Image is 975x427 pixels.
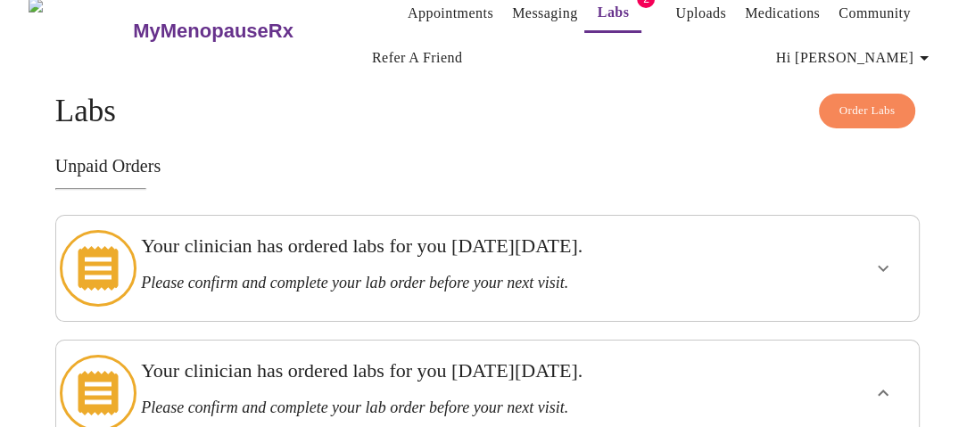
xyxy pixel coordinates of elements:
[675,1,726,26] a: Uploads
[408,1,493,26] a: Appointments
[372,45,463,70] a: Refer a Friend
[141,234,748,258] h3: Your clinician has ordered labs for you [DATE][DATE].
[141,398,748,417] h3: Please confirm and complete your lab order before your next visit.
[55,94,920,129] h4: Labs
[55,156,920,177] h3: Unpaid Orders
[141,359,748,382] h3: Your clinician has ordered labs for you [DATE][DATE].
[776,45,935,70] span: Hi [PERSON_NAME]
[745,1,820,26] a: Medications
[141,274,748,292] h3: Please confirm and complete your lab order before your next visit.
[512,1,577,26] a: Messaging
[819,94,916,128] button: Order Labs
[769,40,942,76] button: Hi [PERSON_NAME]
[839,101,896,121] span: Order Labs
[133,20,293,43] h3: MyMenopauseRx
[862,372,905,415] button: show more
[365,40,470,76] button: Refer a Friend
[839,1,911,26] a: Community
[862,247,905,290] button: show more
